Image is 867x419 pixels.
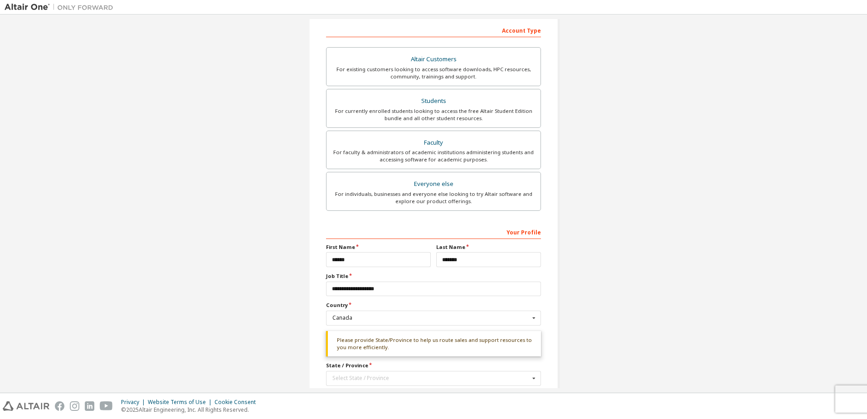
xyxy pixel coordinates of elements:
img: facebook.svg [55,401,64,411]
img: youtube.svg [100,401,113,411]
div: For faculty & administrators of academic institutions administering students and accessing softwa... [332,149,535,163]
div: Canada [332,315,530,321]
div: For currently enrolled students looking to access the free Altair Student Edition bundle and all ... [332,107,535,122]
img: Altair One [5,3,118,12]
div: Everyone else [332,178,535,190]
label: Job Title [326,273,541,280]
div: Faculty [332,136,535,149]
div: Altair Customers [332,53,535,66]
p: © 2025 Altair Engineering, Inc. All Rights Reserved. [121,406,261,414]
div: Website Terms of Use [148,399,214,406]
label: First Name [326,244,431,251]
div: Account Type [326,23,541,37]
div: Select State / Province [332,375,530,381]
div: Cookie Consent [214,399,261,406]
div: For existing customers looking to access software downloads, HPC resources, community, trainings ... [332,66,535,80]
div: Your Profile [326,224,541,239]
label: Last Name [436,244,541,251]
div: Students [332,95,535,107]
img: instagram.svg [70,401,79,411]
img: altair_logo.svg [3,401,49,411]
img: linkedin.svg [85,401,94,411]
label: State / Province [326,362,541,369]
div: Privacy [121,399,148,406]
div: For individuals, businesses and everyone else looking to try Altair software and explore our prod... [332,190,535,205]
div: Please provide State/Province to help us route sales and support resources to you more efficiently. [326,331,541,357]
label: Country [326,302,541,309]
